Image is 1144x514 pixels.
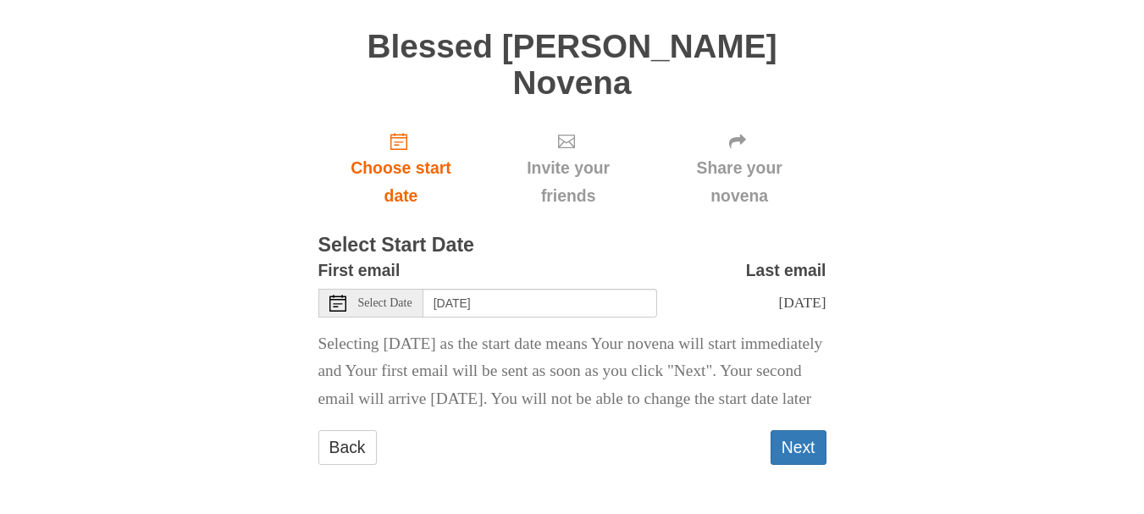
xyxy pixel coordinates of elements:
h3: Select Start Date [318,235,826,257]
span: Invite your friends [500,154,635,210]
h1: Blessed [PERSON_NAME] Novena [318,29,826,101]
span: Select Date [358,297,412,309]
p: Selecting [DATE] as the start date means Your novena will start immediately and Your first email ... [318,330,826,414]
span: Choose start date [335,154,467,210]
a: Choose start date [318,118,484,218]
label: First email [318,257,401,285]
div: Click "Next" to confirm your start date first. [653,118,826,218]
button: Next [771,430,826,465]
span: Share your novena [670,154,810,210]
div: Click "Next" to confirm your start date first. [484,118,652,218]
label: Last email [746,257,826,285]
span: [DATE] [778,294,826,311]
input: Use the arrow keys to pick a date [423,289,657,318]
a: Back [318,430,377,465]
